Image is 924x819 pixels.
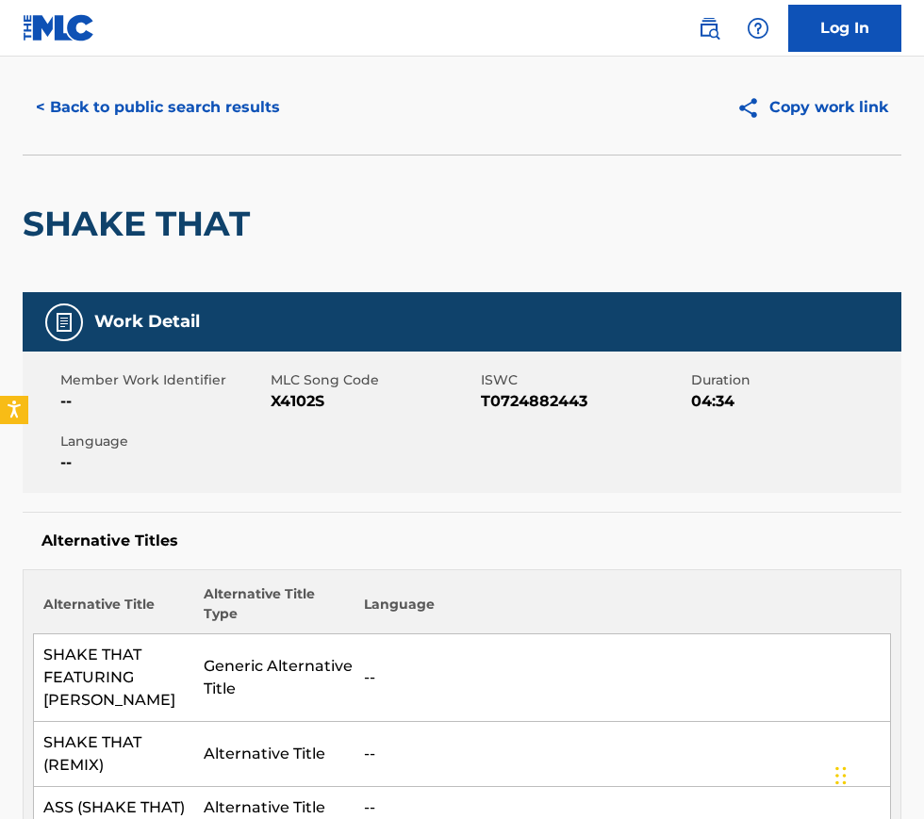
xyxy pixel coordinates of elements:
th: Alternative Title Type [194,584,355,634]
span: Member Work Identifier [60,370,266,390]
button: Copy work link [723,84,901,131]
th: Alternative Title [34,584,194,634]
span: X4102S [271,390,476,413]
h2: SHAKE THAT [23,203,259,245]
div: Drag [835,747,847,804]
td: Alternative Title [194,722,355,787]
a: Public Search [690,9,728,47]
span: ISWC [481,370,686,390]
th: Language [355,584,890,634]
img: MLC Logo [23,14,95,41]
span: -- [60,390,266,413]
span: Duration [691,370,897,390]
td: -- [355,634,890,722]
img: Copy work link [736,96,769,120]
td: SHAKE THAT (REMIX) [34,722,194,787]
td: SHAKE THAT FEATURING [PERSON_NAME] [34,634,194,722]
span: Language [60,432,266,451]
h5: Alternative Titles [41,532,883,550]
img: Work Detail [53,311,75,334]
img: help [747,17,769,40]
span: T0724882443 [481,390,686,413]
img: search [698,17,720,40]
span: -- [60,451,266,474]
button: < Back to public search results [23,84,293,131]
a: Log In [788,5,901,52]
div: Help [739,9,777,47]
h5: Work Detail [94,311,200,333]
iframe: Chat Widget [830,729,924,819]
td: Generic Alternative Title [194,634,355,722]
td: -- [355,722,890,787]
span: 04:34 [691,390,897,413]
span: MLC Song Code [271,370,476,390]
